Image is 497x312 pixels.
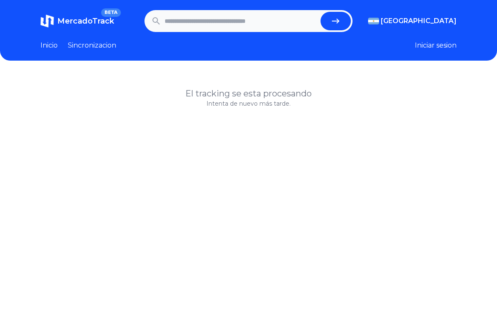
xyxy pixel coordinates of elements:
[415,40,457,51] button: Iniciar sesion
[40,14,114,28] a: MercadoTrackBETA
[368,16,457,26] button: [GEOGRAPHIC_DATA]
[101,8,121,17] span: BETA
[40,40,58,51] a: Inicio
[40,14,54,28] img: MercadoTrack
[57,16,114,26] span: MercadoTrack
[40,88,457,99] h1: El tracking se esta procesando
[368,18,379,24] img: Argentina
[40,99,457,108] p: Intenta de nuevo más tarde.
[381,16,457,26] span: [GEOGRAPHIC_DATA]
[68,40,116,51] a: Sincronizacion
